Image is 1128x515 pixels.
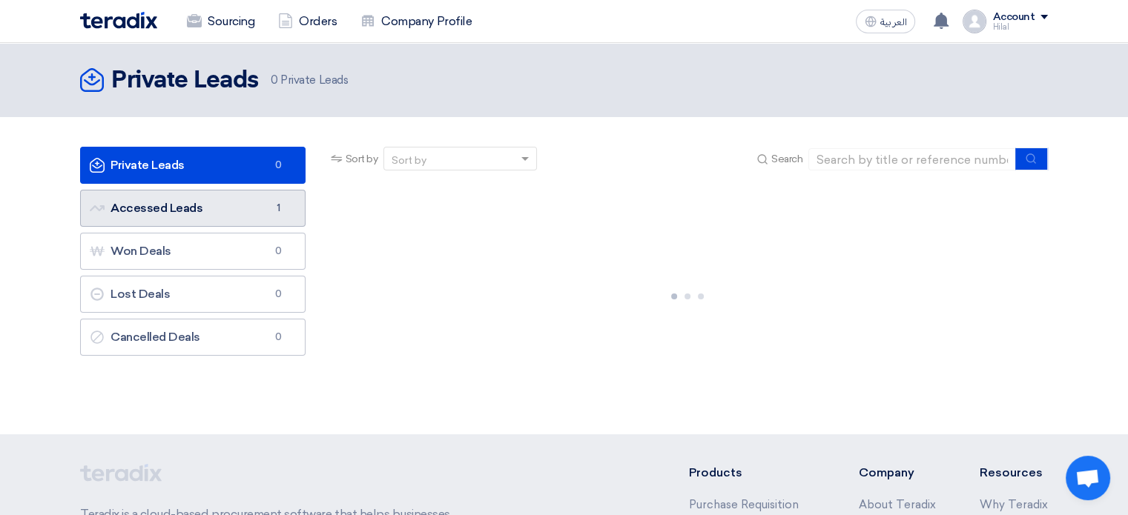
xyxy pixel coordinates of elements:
[269,158,287,173] span: 0
[392,153,426,168] div: Sort by
[963,10,986,33] img: profile_test.png
[80,147,306,184] a: Private Leads0
[349,5,484,38] a: Company Profile
[880,17,906,27] span: العربية
[80,276,306,313] a: Lost Deals0
[271,73,278,87] span: 0
[808,148,1016,170] input: Search by title or reference number
[346,151,378,167] span: Sort by
[269,330,287,345] span: 0
[266,5,349,38] a: Orders
[858,464,935,482] li: Company
[1066,456,1110,500] a: Open chat
[856,10,915,33] button: العربية
[771,151,802,167] span: Search
[858,498,935,511] a: About Teradix
[689,498,799,511] a: Purchase Requisition
[980,498,1048,511] a: Why Teradix
[992,23,1048,31] div: Hilal
[80,233,306,270] a: Won Deals0
[80,12,157,29] img: Teradix logo
[269,287,287,302] span: 0
[111,66,259,96] h2: Private Leads
[689,464,814,482] li: Products
[271,72,348,89] span: Private Leads
[980,464,1048,482] li: Resources
[175,5,266,38] a: Sourcing
[80,319,306,356] a: Cancelled Deals0
[269,244,287,259] span: 0
[80,190,306,227] a: Accessed Leads1
[992,11,1035,24] div: Account
[269,201,287,216] span: 1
